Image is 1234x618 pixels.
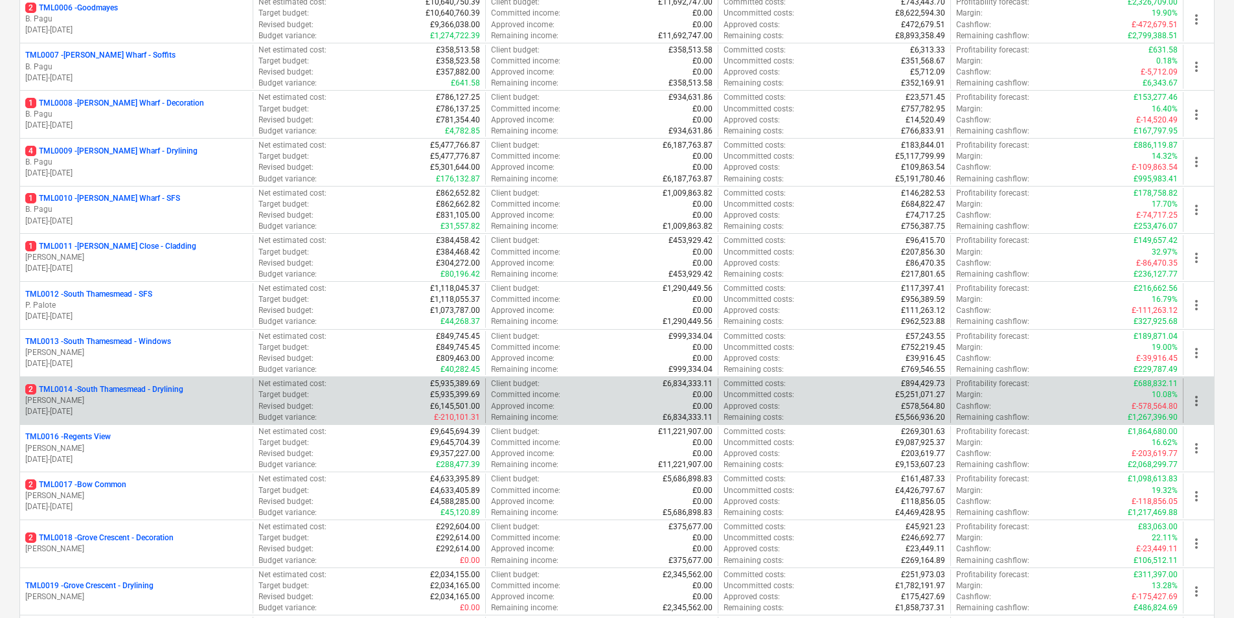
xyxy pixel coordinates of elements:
[901,104,945,115] p: £757,782.95
[692,8,713,19] p: £0.00
[724,235,786,246] p: Committed costs :
[668,235,713,246] p: £453,929.42
[491,56,560,67] p: Committed income :
[436,188,480,199] p: £862,652.82
[956,140,1029,151] p: Profitability forecast :
[258,30,317,41] p: Budget variance :
[491,19,554,30] p: Approved income :
[901,19,945,30] p: £472,679.51
[956,235,1029,246] p: Profitability forecast :
[25,193,180,204] p: TML0010 - [PERSON_NAME] Wharf - SFS
[724,305,780,316] p: Approved costs :
[956,30,1029,41] p: Remaining cashflow :
[25,50,247,83] div: TML0007 -[PERSON_NAME] Wharf - SoffitsB. Pagu[DATE]-[DATE]
[258,19,314,30] p: Revised budget :
[25,431,111,442] p: TML0016 - Regents View
[258,115,314,126] p: Revised budget :
[1189,393,1204,409] span: more_vert
[901,305,945,316] p: £111,263.12
[491,67,554,78] p: Approved income :
[895,8,945,19] p: £8,622,594.30
[25,146,198,157] p: TML0009 - [PERSON_NAME] Wharf - Drylining
[25,204,247,215] p: B. Pagu
[956,19,991,30] p: Cashflow :
[436,92,480,103] p: £786,127.25
[668,331,713,342] p: £999,334.04
[430,151,480,162] p: £5,477,776.87
[1141,67,1178,78] p: £-5,712.09
[1189,488,1204,504] span: more_vert
[445,126,480,137] p: £4,782.85
[440,316,480,327] p: £44,268.37
[25,347,247,358] p: [PERSON_NAME]
[1128,30,1178,41] p: £2,799,388.51
[956,162,991,173] p: Cashflow :
[724,19,780,30] p: Approved costs :
[491,331,540,342] p: Client budget :
[724,294,794,305] p: Uncommitted costs :
[258,126,317,137] p: Budget variance :
[25,454,247,465] p: [DATE] - [DATE]
[901,126,945,137] p: £766,833.91
[906,115,945,126] p: £14,520.49
[491,221,558,232] p: Remaining income :
[724,92,786,103] p: Committed costs :
[430,294,480,305] p: £1,118,055.37
[25,580,247,602] div: TML0019 -Grove Crescent - Drylining[PERSON_NAME]
[663,140,713,151] p: £6,187,763.87
[258,235,326,246] p: Net estimated cost :
[436,67,480,78] p: £357,882.00
[436,115,480,126] p: £781,354.40
[724,140,786,151] p: Committed costs :
[956,67,991,78] p: Cashflow :
[491,294,560,305] p: Committed income :
[430,162,480,173] p: £5,301,644.00
[436,235,480,246] p: £384,458.42
[1189,59,1204,74] span: more_vert
[724,199,794,210] p: Uncommitted costs :
[1148,45,1178,56] p: £631.58
[906,92,945,103] p: £23,571.45
[1189,250,1204,266] span: more_vert
[658,30,713,41] p: £11,692,747.00
[901,78,945,89] p: £352,169.91
[1152,247,1178,258] p: 32.97%
[901,162,945,173] p: £109,863.54
[956,247,983,258] p: Margin :
[491,115,554,126] p: Approved income :
[258,258,314,269] p: Revised budget :
[436,199,480,210] p: £862,662.82
[901,316,945,327] p: £962,523.88
[1134,235,1178,246] p: £149,657.42
[901,140,945,151] p: £183,844.01
[258,92,326,103] p: Net estimated cost :
[25,241,196,252] p: TML0011 - [PERSON_NAME] Close - Cladding
[1136,258,1178,269] p: £-86,470.35
[25,98,247,131] div: 1TML0008 -[PERSON_NAME] Wharf - DecorationB. Pagu[DATE]-[DATE]
[724,210,780,221] p: Approved costs :
[1189,441,1204,456] span: more_vert
[692,210,713,221] p: £0.00
[906,258,945,269] p: £86,470.35
[724,8,794,19] p: Uncommitted costs :
[724,269,784,280] p: Remaining costs :
[724,174,784,185] p: Remaining costs :
[258,162,314,173] p: Revised budget :
[25,501,247,512] p: [DATE] - [DATE]
[25,193,247,226] div: 1TML0010 -[PERSON_NAME] Wharf - SFSB. Pagu[DATE]-[DATE]
[692,151,713,162] p: £0.00
[25,263,247,274] p: [DATE] - [DATE]
[956,283,1029,294] p: Profitability forecast :
[25,216,247,227] p: [DATE] - [DATE]
[1136,210,1178,221] p: £-74,717.25
[491,126,558,137] p: Remaining income :
[692,115,713,126] p: £0.00
[25,289,152,300] p: TML0012 - South Thamesmead - SFS
[1134,316,1178,327] p: £327,925.68
[956,316,1029,327] p: Remaining cashflow :
[491,30,558,41] p: Remaining income :
[724,126,784,137] p: Remaining costs :
[25,300,247,311] p: P. Palote
[491,247,560,258] p: Committed income :
[25,193,36,203] span: 1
